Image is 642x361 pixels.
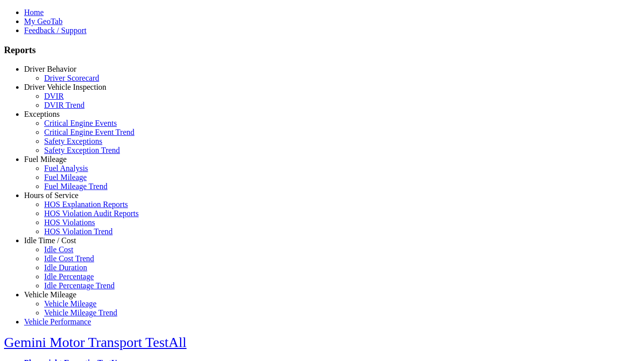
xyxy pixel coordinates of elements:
[44,182,107,191] a: Fuel Mileage Trend
[44,173,87,182] a: Fuel Mileage
[24,17,63,26] a: My GeoTab
[44,146,120,154] a: Safety Exception Trend
[24,155,67,163] a: Fuel Mileage
[44,128,134,136] a: Critical Engine Event Trend
[44,308,117,317] a: Vehicle Mileage Trend
[24,65,76,73] a: Driver Behavior
[44,137,102,145] a: Safety Exceptions
[44,209,139,218] a: HOS Violation Audit Reports
[4,334,187,350] a: Gemini Motor Transport TestAll
[44,245,73,254] a: Idle Cost
[24,8,44,17] a: Home
[44,299,96,308] a: Vehicle Mileage
[44,92,64,100] a: DVIR
[44,227,113,236] a: HOS Violation Trend
[24,26,86,35] a: Feedback / Support
[24,191,78,200] a: Hours of Service
[24,290,76,299] a: Vehicle Mileage
[44,263,87,272] a: Idle Duration
[44,281,114,290] a: Idle Percentage Trend
[44,254,94,263] a: Idle Cost Trend
[24,83,106,91] a: Driver Vehicle Inspection
[4,45,638,56] h3: Reports
[44,218,95,227] a: HOS Violations
[44,200,128,209] a: HOS Explanation Reports
[44,74,99,82] a: Driver Scorecard
[24,110,60,118] a: Exceptions
[44,164,88,172] a: Fuel Analysis
[44,119,117,127] a: Critical Engine Events
[44,101,84,109] a: DVIR Trend
[24,236,76,245] a: Idle Time / Cost
[24,317,91,326] a: Vehicle Performance
[44,272,94,281] a: Idle Percentage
